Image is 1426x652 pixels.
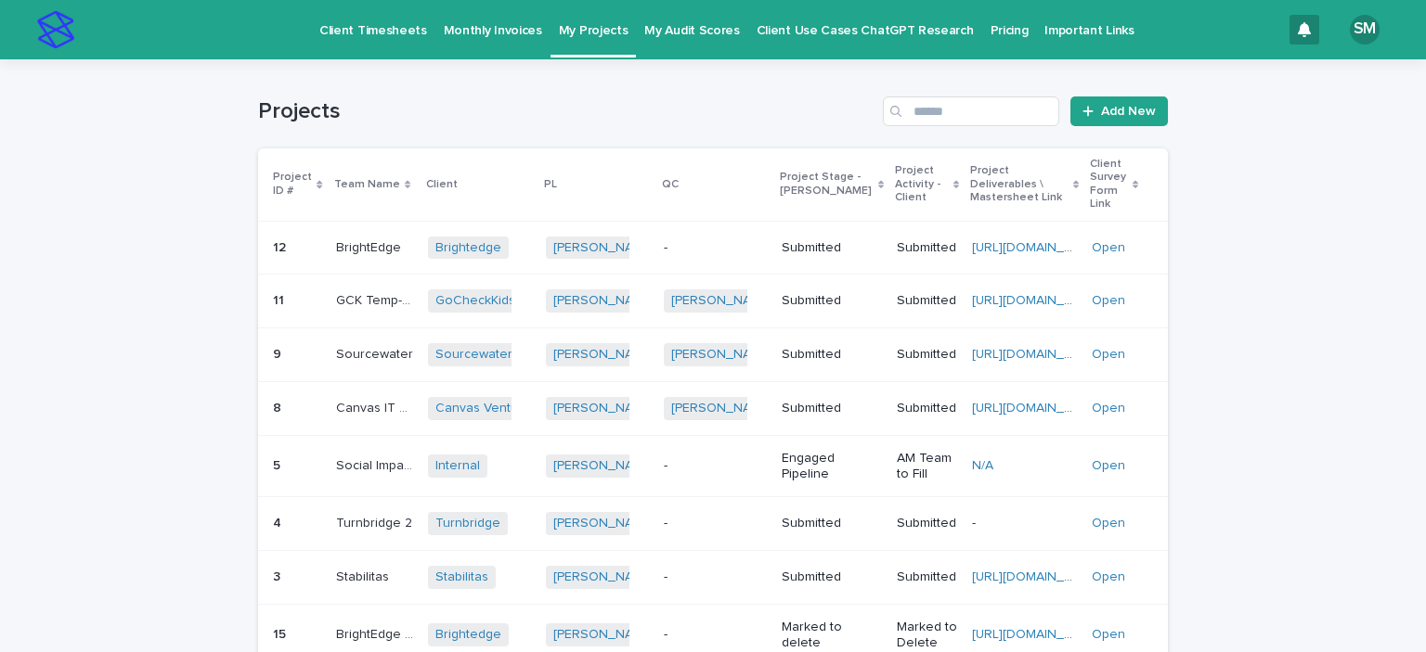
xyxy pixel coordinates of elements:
img: stacker-logo-s-only.png [37,11,74,48]
p: Client [426,174,458,195]
span: Add New [1101,105,1156,118]
p: 11 [273,289,288,309]
input: Search [883,96,1059,126]
a: N/A [972,459,993,472]
a: [PERSON_NAME] [553,627,655,643]
p: Marked to delete [782,620,882,651]
a: Open [1092,517,1125,530]
a: Brightedge [435,240,501,256]
a: [URL][DOMAIN_NAME] [972,294,1103,307]
p: Submitted [897,516,957,531]
tr: 44 Turnbridge 2Turnbridge 2 Turnbridge [PERSON_NAME] -SubmittedSubmitted-- Open [258,497,1168,551]
p: Turnbridge 2 [336,512,416,531]
p: - [972,512,979,531]
a: Add New [1070,96,1168,126]
p: - [664,458,767,474]
p: AM Team to Fill [897,451,957,482]
a: [PERSON_NAME] [553,293,655,309]
a: [PERSON_NAME] [553,569,655,585]
p: Submitted [782,293,882,309]
p: 5 [273,454,284,474]
p: QC [662,174,679,195]
p: Submitted [782,401,882,416]
a: Open [1092,459,1125,472]
p: Submitted [897,569,957,585]
tr: 1111 GCK Temp-delGCK Temp-del GoCheckKids [PERSON_NAME] [PERSON_NAME] SubmittedSubmitted[URL][DOM... [258,275,1168,328]
p: Engaged Pipeline [782,451,882,482]
p: Submitted [897,347,957,363]
a: [PERSON_NAME] ([PERSON_NAME]) [553,401,767,416]
tr: 33 StabilitasStabilitas Stabilitas [PERSON_NAME] -SubmittedSubmitted[URL][DOMAIN_NAME]Open [258,551,1168,605]
a: Stabilitas [435,569,488,585]
p: Submitted [782,516,882,531]
a: Open [1092,348,1125,361]
p: Social Impact [336,454,417,474]
p: Project ID # [273,167,312,201]
tr: 99 SourcewaterSourcewater Sourcewater [PERSON_NAME] [PERSON_NAME] SubmittedSubmitted[URL][DOMAIN_... [258,328,1168,382]
p: Team Name [334,174,400,195]
a: Open [1092,402,1125,415]
a: [URL][DOMAIN_NAME] [972,348,1103,361]
a: Open [1092,294,1125,307]
a: [PERSON_NAME] [553,458,655,474]
a: [PERSON_NAME] [553,240,655,256]
a: [URL][DOMAIN_NAME] [972,241,1103,254]
p: - [664,627,767,643]
a: [PERSON_NAME] [671,293,772,309]
p: Submitted [897,401,957,416]
a: [URL][DOMAIN_NAME] [972,402,1103,415]
a: Open [1092,241,1125,254]
p: Project Deliverables \ Mastersheet Link [970,160,1069,208]
a: Brightedge [435,627,501,643]
p: 8 [273,397,285,416]
a: [PERSON_NAME] [553,516,655,531]
p: PL [544,174,557,195]
p: Submitted [782,569,882,585]
a: [PERSON_NAME] [671,347,772,363]
p: GCK Temp-del [336,289,417,309]
p: Stabilitas [336,566,393,585]
p: 15 [273,623,290,643]
p: 9 [273,343,285,363]
a: [URL][DOMAIN_NAME] [972,628,1103,641]
p: - [664,240,767,256]
a: Sourcewater [435,347,512,363]
p: Canvas IT Director Ops Research Request [336,397,417,416]
a: Open [1092,628,1125,641]
p: Marked to Delete [897,620,957,651]
tr: 1212 BrightEdgeBrightEdge Brightedge [PERSON_NAME] -SubmittedSubmitted[URL][DOMAIN_NAME]Open [258,221,1168,275]
p: Client Survey Form Link [1090,154,1128,215]
div: SM [1350,15,1380,45]
a: Open [1092,570,1125,583]
a: Canvas Ventures [435,401,538,416]
p: Submitted [782,347,882,363]
a: Internal [435,458,480,474]
tr: 88 Canvas IT Director Ops Research RequestCanvas IT Director Ops Research Request Canvas Ventures... [258,381,1168,435]
a: GoCheckKids [435,293,515,309]
a: Turnbridge [435,516,500,531]
p: - [664,516,767,531]
h1: Projects [258,98,875,125]
p: - [664,569,767,585]
tr: 55 Social ImpactSocial Impact Internal [PERSON_NAME] -Engaged PipelineAM Team to FillN/AOpen [258,435,1168,497]
p: Submitted [897,293,957,309]
a: [PERSON_NAME] ([PERSON_NAME]) [671,401,885,416]
p: Submitted [897,240,957,256]
p: Project Activity - Client [895,160,949,208]
p: 12 [273,237,290,256]
p: 3 [273,566,284,585]
a: [URL][DOMAIN_NAME] [972,570,1103,583]
a: [PERSON_NAME] [553,347,655,363]
p: BrightEdge QC Temp [336,623,417,643]
p: Submitted [782,240,882,256]
p: Project Stage - [PERSON_NAME] [780,167,873,201]
p: 4 [273,512,285,531]
p: Sourcewater [336,343,417,363]
p: BrightEdge [336,237,405,256]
